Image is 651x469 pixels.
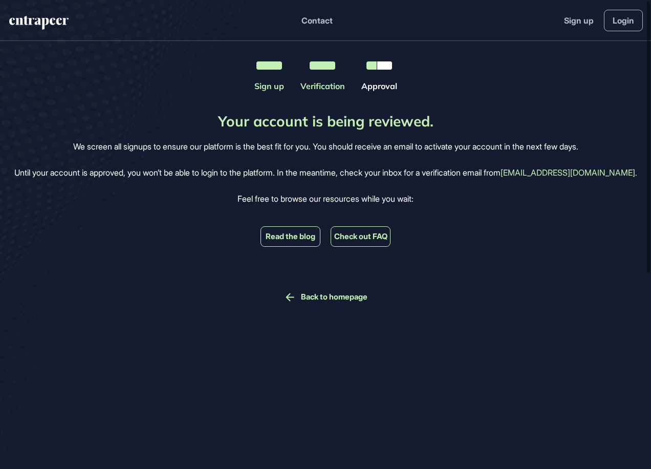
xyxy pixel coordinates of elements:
[334,232,387,241] a: Check out FAQ
[361,80,397,92] div: Approval
[73,140,578,154] p: We screen all signups to ensure our platform is the best fit for you. You should receive an email...
[218,113,433,130] h1: Your account is being reviewed.
[254,80,284,92] div: Sign up
[501,167,637,178] a: [EMAIL_ADDRESS][DOMAIN_NAME].
[564,14,594,27] a: Sign up
[8,16,70,33] a: entrapeer-logo
[14,166,637,180] p: Until your account is approved, you won’t be able to login to the platform. In the meantime, chec...
[266,232,315,241] a: Read the blog
[300,80,345,92] div: Verification
[237,193,414,206] p: Feel free to browse our resources while you wait:
[301,292,367,302] a: Back to homepage
[604,10,643,31] a: Login
[301,14,333,27] button: Contact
